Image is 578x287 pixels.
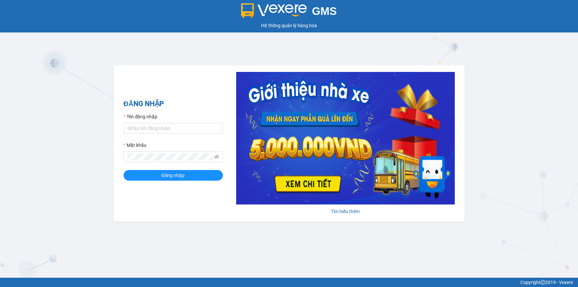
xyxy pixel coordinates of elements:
span: Đăng nhập [162,172,185,179]
img: banner-0 [236,72,455,204]
span: eye-invisible [214,154,219,159]
div: Tìm hiểu thêm [236,208,455,215]
label: Tên đăng nhập [124,113,157,120]
img: logo 2 [241,3,307,18]
span: GMS [312,5,337,17]
label: Mật khẩu [124,142,146,149]
button: Đăng nhập [124,170,223,181]
div: Hệ thống quản lý hàng hóa [2,22,576,29]
a: GMS [241,10,337,15]
div: Copyright 2019 - Vexere [5,279,573,286]
input: Tên đăng nhập [124,123,223,134]
span: copyright [541,280,545,285]
input: Mật khẩu [128,153,213,160]
h2: ĐĂNG NHẬP [124,98,223,109]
